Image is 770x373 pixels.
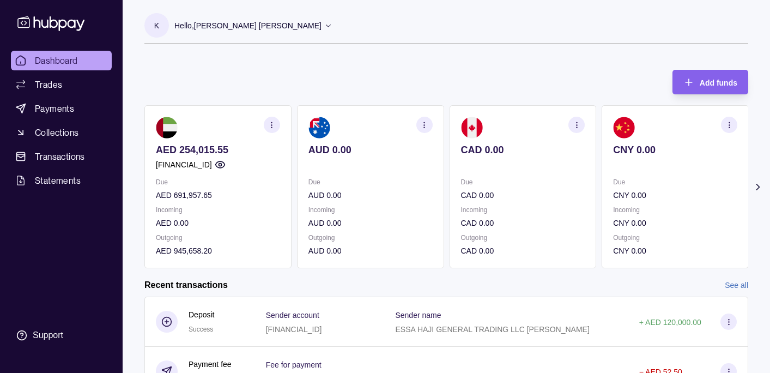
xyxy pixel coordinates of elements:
p: [FINANCIAL_ID] [266,325,322,334]
p: AED 945,658.20 [156,245,280,257]
p: Incoming [613,204,737,216]
p: Payment fee [189,358,232,370]
p: Hello, [PERSON_NAME] [PERSON_NAME] [174,20,322,32]
a: Transactions [11,147,112,166]
img: ae [156,117,178,139]
p: + AED 120,000.00 [639,318,701,327]
img: cn [613,117,635,139]
p: [FINANCIAL_ID] [156,159,212,171]
p: Outgoing [156,232,280,244]
p: Outgoing [613,232,737,244]
img: au [308,117,330,139]
p: AUD 0.00 [308,144,433,156]
p: CNY 0.00 [613,189,737,201]
p: AUD 0.00 [308,217,433,229]
a: Dashboard [11,51,112,70]
p: AED 691,957.65 [156,189,280,201]
p: Sender account [266,311,319,320]
span: Success [189,326,213,333]
button: Add funds [672,70,748,94]
p: AED 0.00 [156,217,280,229]
p: Due [156,176,280,188]
p: CNY 0.00 [613,217,737,229]
p: Incoming [308,204,433,216]
a: Support [11,324,112,347]
p: CAD 0.00 [461,144,585,156]
p: Due [461,176,585,188]
p: AUD 0.00 [308,245,433,257]
h2: Recent transactions [144,279,228,291]
p: CAD 0.00 [461,245,585,257]
p: CAD 0.00 [461,189,585,201]
a: Trades [11,75,112,94]
span: Trades [35,78,62,91]
a: Payments [11,99,112,118]
p: Due [613,176,737,188]
p: CAD 0.00 [461,217,585,229]
span: Collections [35,126,78,139]
p: Incoming [156,204,280,216]
p: ESSA HAJI GENERAL TRADING LLC [PERSON_NAME] [395,325,589,334]
p: K [154,20,159,32]
a: Collections [11,123,112,142]
span: Statements [35,174,81,187]
a: Statements [11,171,112,190]
span: Payments [35,102,74,115]
p: Outgoing [461,232,585,244]
p: Due [308,176,433,188]
a: See all [725,279,748,291]
p: Sender name [395,311,441,320]
div: Support [33,329,63,341]
span: Transactions [35,150,85,163]
p: AED 254,015.55 [156,144,280,156]
p: Incoming [461,204,585,216]
p: Deposit [189,309,214,321]
p: CNY 0.00 [613,144,737,156]
p: CNY 0.00 [613,245,737,257]
span: Add funds [700,79,737,87]
p: AUD 0.00 [308,189,433,201]
span: Dashboard [35,54,78,67]
p: Outgoing [308,232,433,244]
img: ca [461,117,483,139]
p: Fee for payment [266,360,322,369]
